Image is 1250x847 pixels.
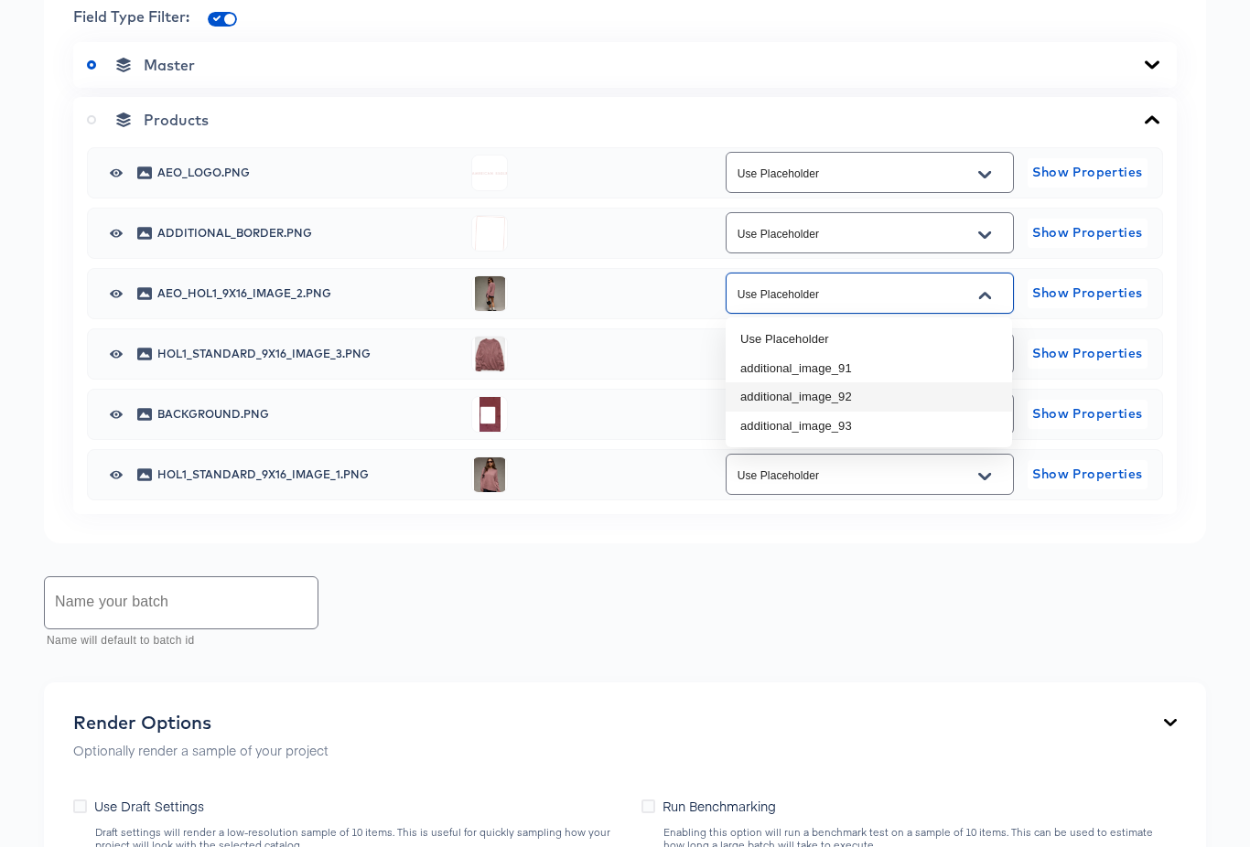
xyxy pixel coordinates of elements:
button: Open [971,220,998,250]
li: additional_image_93 [726,412,1012,441]
span: background.png [157,409,458,420]
p: Name will default to batch id [47,632,306,650]
span: Use Draft Settings [94,797,204,815]
span: HOL1_standard_9x16_image_3.png [157,348,458,359]
button: Show Properties [1028,219,1148,248]
span: Show Properties [1035,463,1140,486]
button: Open [971,462,998,491]
span: HOL1_standard_9x16_image_1.png [157,469,458,480]
p: Optionally render a sample of your project [73,741,329,759]
span: AEO_HOL1_9x16_image_2.png [157,288,458,299]
button: Show Properties [1028,339,1148,369]
span: Master [144,56,195,74]
button: Show Properties [1028,460,1148,489]
li: additional_image_91 [726,354,1012,383]
button: Open [971,160,998,189]
li: additional_image_92 [726,382,1012,412]
span: Show Properties [1035,161,1140,184]
span: additional_border.png [157,228,458,239]
span: Show Properties [1035,342,1140,365]
button: Show Properties [1028,158,1148,188]
button: Close [971,281,998,310]
span: Run Benchmarking [663,797,776,815]
span: AEO_logo.png [157,167,458,178]
span: Field Type Filter: [73,7,189,26]
span: Show Properties [1035,402,1140,425]
button: Show Properties [1028,400,1148,429]
li: Use Placeholder [726,325,1012,354]
span: Show Properties [1035,221,1140,244]
span: Show Properties [1035,282,1140,305]
button: Show Properties [1028,279,1148,308]
span: Products [144,111,209,129]
div: Render Options [73,712,329,734]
